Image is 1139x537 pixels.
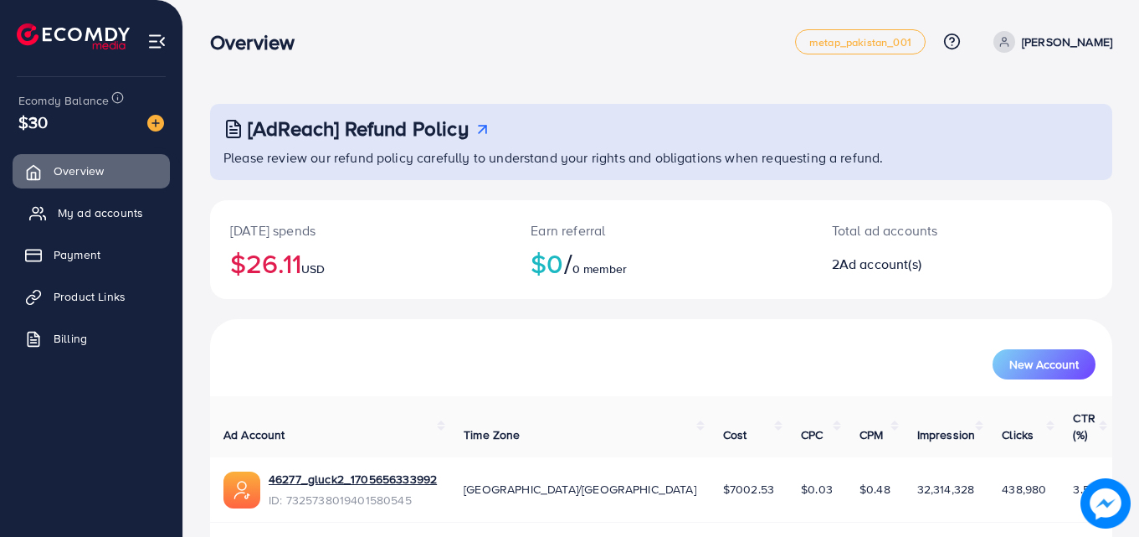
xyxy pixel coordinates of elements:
h2: $0 [531,247,791,279]
img: image [1080,478,1131,529]
span: Product Links [54,288,126,305]
span: New Account [1009,359,1079,370]
img: menu [147,32,167,51]
p: Please review our refund policy carefully to understand your rights and obligations when requesti... [223,147,1102,168]
button: New Account [993,349,1095,380]
p: Total ad accounts [832,220,1018,240]
h2: $26.11 [230,247,490,279]
span: Billing [54,330,87,347]
span: Time Zone [464,426,520,443]
a: Payment [13,238,170,271]
span: $7002.53 [723,481,774,498]
img: ic-ads-acc.e4c84228.svg [223,472,260,509]
img: image [147,115,164,132]
span: / [564,244,572,282]
h3: Overview [210,30,308,54]
img: logo [17,23,130,49]
span: Ad account(s) [839,255,921,273]
span: $0.03 [801,481,833,498]
span: CPM [859,426,883,443]
p: Earn referral [531,220,791,240]
span: Payment [54,246,100,263]
span: USD [301,261,325,277]
span: metap_pakistan_001 [809,37,911,48]
span: Ad Account [223,426,285,443]
span: $0.48 [859,481,890,498]
span: CPC [801,426,823,443]
span: 32,314,328 [917,481,975,498]
a: Overview [13,154,170,188]
h2: 2 [832,256,1018,272]
span: 438,980 [1002,481,1046,498]
span: Ecomdy Balance [18,92,109,109]
a: Billing [13,322,170,355]
a: 46277_gluck2_1705656333992 [269,471,437,488]
span: Impression [917,426,976,443]
span: Overview [54,163,104,179]
span: Cost [723,426,747,443]
p: [DATE] spends [230,220,490,240]
span: 3.55 [1073,481,1096,498]
h3: [AdReach] Refund Policy [248,116,469,141]
a: [PERSON_NAME] [987,31,1112,53]
span: Clicks [1002,426,1034,443]
span: 0 member [572,261,627,277]
a: metap_pakistan_001 [795,29,926,54]
span: ID: 7325738019401580545 [269,492,437,509]
span: [GEOGRAPHIC_DATA]/[GEOGRAPHIC_DATA] [464,481,696,498]
span: $30 [18,110,48,134]
span: My ad accounts [58,204,143,221]
span: CTR (%) [1073,410,1095,443]
a: Product Links [13,280,170,313]
p: [PERSON_NAME] [1022,32,1112,52]
a: My ad accounts [13,196,170,230]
